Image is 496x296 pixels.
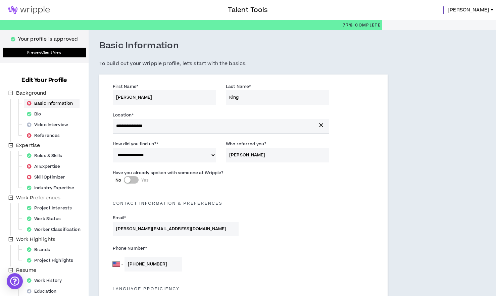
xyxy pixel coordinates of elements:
h5: To build out your Wripple profile, let's start with the basics. [99,60,388,68]
h5: Language Proficiency [108,287,380,291]
span: Background [16,90,46,97]
label: Who referred you? [226,139,266,149]
div: Roles & Skills [24,151,69,160]
div: Worker Classification [24,225,87,234]
span: Expertise [15,142,41,150]
span: [PERSON_NAME] [448,6,489,14]
span: Expertise [16,142,40,149]
h3: Edit Your Profile [19,76,69,84]
input: Last Name [226,90,329,105]
a: PreviewClient View [3,48,86,57]
span: Complete [353,22,381,28]
span: Work Preferences [15,194,62,202]
span: Yes [141,177,149,183]
input: Name [226,148,329,162]
div: Skill Optimizer [24,172,72,182]
div: Brands [24,245,57,254]
button: NoYes [124,176,139,184]
label: Phone Number [113,243,239,254]
div: Project Interests [24,203,79,213]
div: Video Interview [24,120,75,130]
label: First Name [113,81,138,92]
div: Open Intercom Messenger [7,273,23,289]
h3: Basic Information [99,40,179,52]
input: Enter Email [113,222,239,236]
label: Last Name [226,81,251,92]
div: References [24,131,66,140]
label: Have you already spoken with someone at Wripple? [113,167,224,178]
span: Resume [16,267,36,274]
span: Resume [15,266,38,275]
div: Education [24,287,63,296]
div: Industry Expertise [24,183,81,193]
p: Your profile is approved [18,36,78,43]
span: Background [15,89,48,97]
div: Work History [24,276,69,285]
input: First Name [113,90,216,105]
span: minus-square [8,195,13,200]
label: How did you find us? [113,139,158,149]
h5: Contact Information & preferences [108,201,380,206]
p: 77% [343,20,381,30]
h3: Talent Tools [228,5,268,15]
div: Project Highlights [24,256,80,265]
div: Basic Information [24,99,80,108]
div: AI Expertise [24,162,67,171]
span: Work Preferences [16,194,60,201]
span: Work Highlights [16,236,55,243]
div: Work Status [24,214,67,224]
div: Bio [24,109,48,119]
span: Work Highlights [15,236,57,244]
label: Location [113,110,134,120]
span: No [115,177,121,183]
span: minus-square [8,91,13,95]
span: minus-square [8,268,13,273]
span: minus-square [8,143,13,148]
span: minus-square [8,237,13,242]
label: Email [113,212,126,223]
